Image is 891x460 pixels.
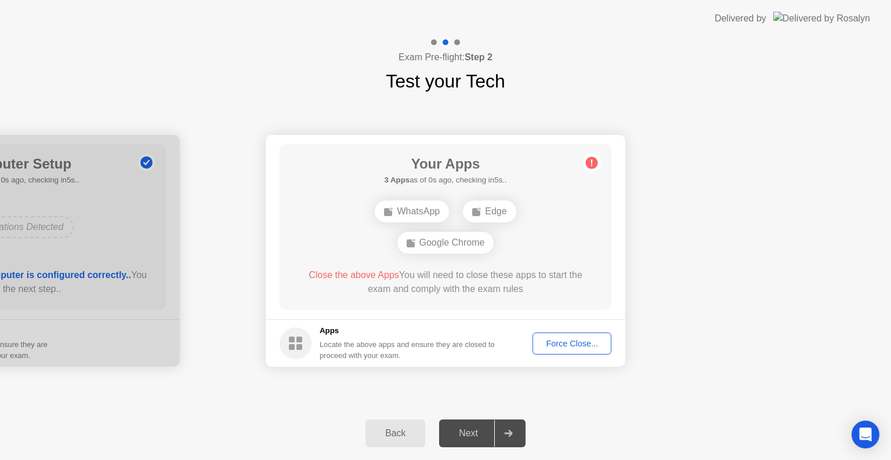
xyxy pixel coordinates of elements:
div: Next [443,428,494,439]
img: Delivered by Rosalyn [773,12,870,25]
div: Locate the above apps and ensure they are closed to proceed with your exam. [320,339,495,361]
span: Close the above Apps [309,270,399,280]
h4: Exam Pre-flight: [399,50,492,64]
div: Back [369,428,422,439]
b: 3 Apps [384,176,410,184]
button: Back [365,419,425,447]
button: Force Close... [533,333,611,355]
div: Delivered by [715,12,766,25]
div: Google Chrome [397,232,494,254]
div: Force Close... [537,339,607,348]
h5: Apps [320,325,495,337]
button: Next [439,419,526,447]
div: Open Intercom Messenger [852,421,879,448]
b: Step 2 [465,52,492,62]
h1: Your Apps [384,154,506,174]
div: Edge [463,200,516,222]
div: You will need to close these apps to start the exam and comply with the exam rules [296,268,595,296]
div: WhatsApp [375,200,449,222]
h1: Test your Tech [386,67,505,95]
h5: as of 0s ago, checking in5s.. [384,174,506,186]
